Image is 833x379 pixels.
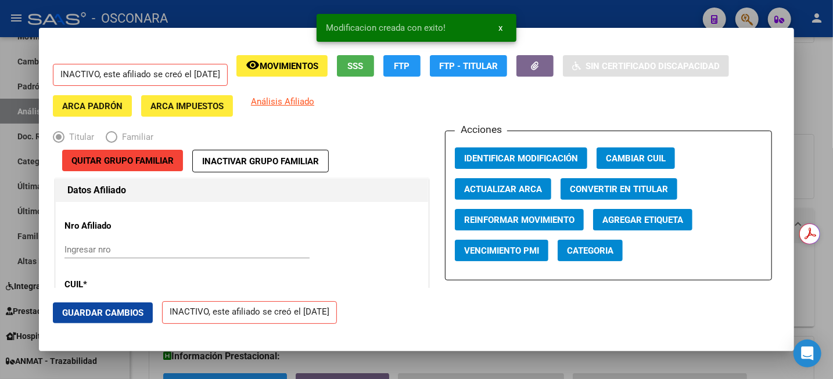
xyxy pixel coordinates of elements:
button: Convertir en Titular [561,178,677,200]
button: FTP - Titular [430,55,507,77]
span: x [498,23,502,33]
span: Cambiar CUIL [606,153,666,164]
button: Guardar Cambios [53,302,153,323]
button: FTP [383,55,421,77]
span: Modificacion creada con exito! [326,22,446,34]
p: INACTIVO, este afiliado se creó el [DATE] [162,301,337,324]
button: Movimientos [236,55,328,77]
span: Movimientos [260,61,318,71]
button: x [489,17,512,38]
button: Agregar Etiqueta [593,209,692,230]
span: Titular [64,131,94,144]
button: Identificar Modificación [455,147,587,169]
span: Análisis Afiliado [251,96,314,107]
span: Agregar Etiqueta [602,215,683,225]
h3: Acciones [455,122,507,137]
p: Nro Afiliado [64,219,171,233]
h1: Datos Afiliado [67,183,416,197]
span: ARCA Impuestos [150,101,224,111]
p: CUIL [64,278,171,291]
button: Inactivar Grupo Familiar [192,150,329,172]
span: Reinformar Movimiento [464,215,575,225]
button: Actualizar ARCA [455,178,551,200]
span: Convertir en Titular [570,184,668,194]
span: ARCA Padrón [62,101,123,111]
span: Quitar Grupo Familiar [71,156,174,166]
span: FTP [394,61,410,71]
span: Categoria [567,246,613,256]
mat-icon: remove_red_eye [246,58,260,72]
button: Sin Certificado Discapacidad [563,55,729,77]
mat-radio-group: Elija una opción [53,134,165,145]
span: Actualizar ARCA [464,184,542,194]
span: Sin Certificado Discapacidad [586,61,720,71]
button: ARCA Padrón [53,95,132,117]
button: SSS [337,55,374,77]
span: Identificar Modificación [464,153,578,164]
div: Open Intercom Messenger [793,340,821,367]
button: Quitar Grupo Familiar [62,150,183,171]
button: Vencimiento PMI [455,240,548,261]
span: SSS [348,61,364,71]
button: Categoria [558,240,623,261]
span: Familiar [117,131,153,144]
span: FTP - Titular [439,61,498,71]
p: INACTIVO, este afiliado se creó el [DATE] [53,64,228,86]
button: Cambiar CUIL [597,147,675,169]
span: Guardar Cambios [62,308,143,318]
button: Reinformar Movimiento [455,209,584,230]
span: Inactivar Grupo Familiar [202,156,319,167]
span: Vencimiento PMI [464,246,539,256]
button: ARCA Impuestos [141,95,233,117]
